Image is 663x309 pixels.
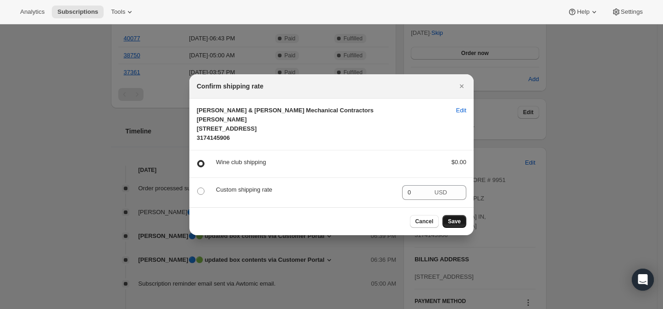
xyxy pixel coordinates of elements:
span: Tools [111,8,125,16]
span: Cancel [415,218,433,225]
span: Help [577,8,589,16]
button: Edit [451,103,472,118]
h2: Confirm shipping rate [197,82,263,91]
span: Subscriptions [57,8,98,16]
p: Wine club shipping [216,158,436,167]
span: USD [435,189,447,196]
span: Settings [621,8,643,16]
button: Cancel [410,215,439,228]
button: Help [562,6,604,18]
p: Custom shipping rate [216,185,395,194]
button: Tools [105,6,140,18]
button: Settings [606,6,648,18]
span: Analytics [20,8,44,16]
button: Subscriptions [52,6,104,18]
div: Open Intercom Messenger [632,269,654,291]
button: Save [442,215,466,228]
button: Close [455,80,468,93]
span: $0.00 [451,159,466,166]
span: Save [448,218,461,225]
span: [PERSON_NAME] & [PERSON_NAME] Mechanical Contractors [PERSON_NAME] [STREET_ADDRESS] 3174145906 [197,107,374,141]
button: Analytics [15,6,50,18]
span: Edit [456,106,466,115]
